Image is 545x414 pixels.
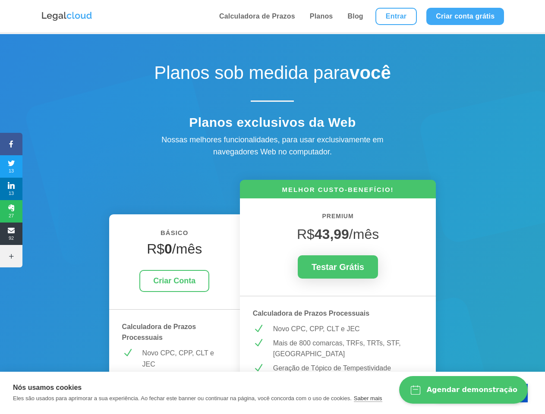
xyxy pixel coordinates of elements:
[122,241,227,261] h4: R$ /mês
[253,323,264,334] span: N
[122,323,196,342] strong: Calculadora de Prazos Processuais
[273,363,423,374] p: Geração de Tópico de Tempestividade
[13,384,82,391] strong: Nós usamos cookies
[253,363,264,373] span: N
[297,226,379,242] span: R$ /mês
[298,255,378,279] a: Testar Grátis
[13,395,352,401] p: Eles são usados para aprimorar a sua experiência. Ao fechar este banner ou continuar na página, v...
[142,348,227,370] p: Novo CPC, CPP, CLT e JEC
[143,134,402,159] div: Nossas melhores funcionalidades, para usar exclusivamente em navegadores Web no computador.
[253,310,369,317] strong: Calculadora de Prazos Processuais
[350,63,391,83] strong: você
[253,211,423,226] h6: PREMIUM
[121,62,423,88] h1: Planos sob medida para
[164,241,172,257] strong: 0
[273,338,423,360] p: Mais de 800 comarcas, TRFs, TRTs, STF, [GEOGRAPHIC_DATA]
[121,115,423,135] h4: Planos exclusivos da Web
[354,395,382,402] a: Saber mais
[122,227,227,243] h6: BÁSICO
[273,323,423,335] p: Novo CPC, CPP, CLT e JEC
[139,270,209,292] a: Criar Conta
[240,185,436,198] h6: MELHOR CUSTO-BENEFÍCIO!
[315,226,349,242] strong: 43,99
[375,8,417,25] a: Entrar
[426,8,504,25] a: Criar conta grátis
[41,11,93,22] img: Logo da Legalcloud
[122,348,133,358] span: N
[253,338,264,348] span: N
